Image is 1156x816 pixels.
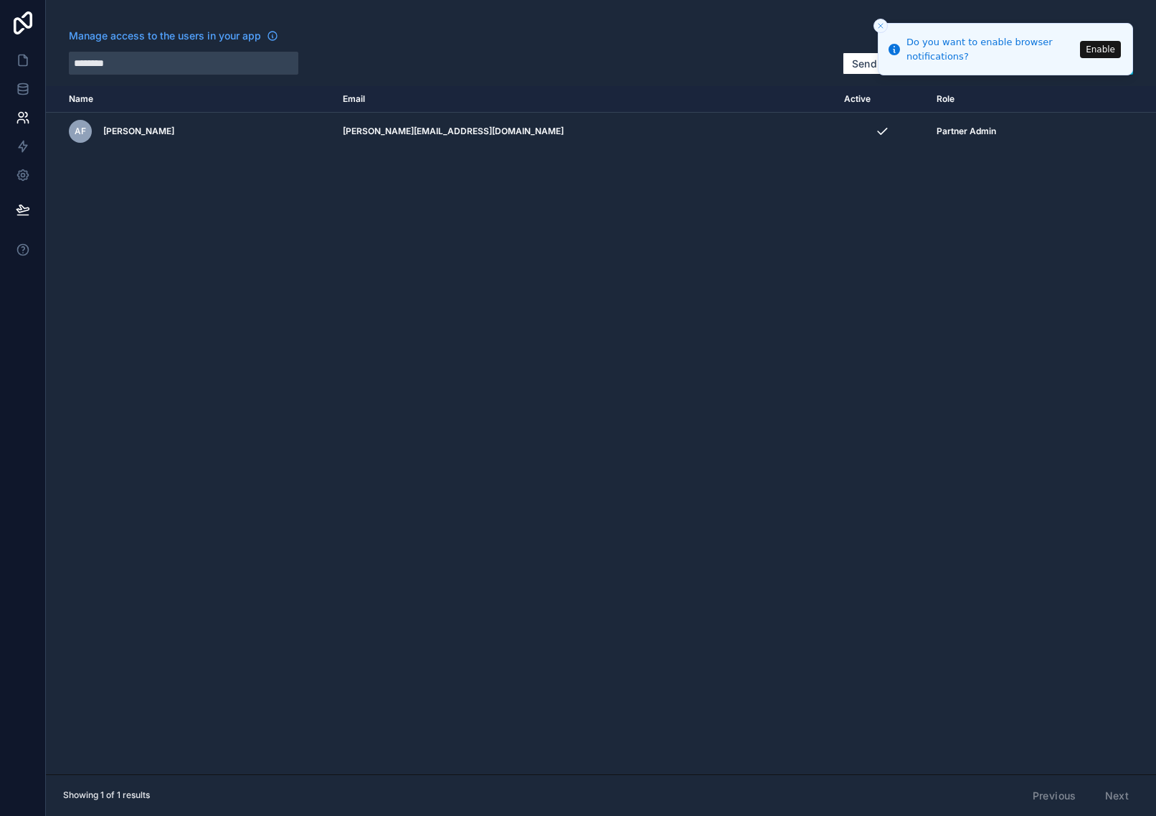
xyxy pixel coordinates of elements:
div: Do you want to enable browser notifications? [906,35,1076,63]
span: Manage access to the users in your app [69,29,261,43]
td: [PERSON_NAME][EMAIL_ADDRESS][DOMAIN_NAME] [334,113,835,151]
button: Close toast [873,19,888,33]
th: Role [928,86,1089,113]
button: Send invite [PERSON_NAME] [843,52,1007,75]
span: Showing 1 of 1 results [63,789,150,801]
span: Partner Admin [937,126,996,137]
th: Email [334,86,835,113]
th: Active [835,86,927,113]
a: Manage access to the users in your app [69,29,278,43]
div: scrollable content [46,86,1156,774]
th: Name [46,86,334,113]
span: AF [75,126,86,137]
span: [PERSON_NAME] [103,126,174,137]
button: Enable [1080,41,1121,58]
